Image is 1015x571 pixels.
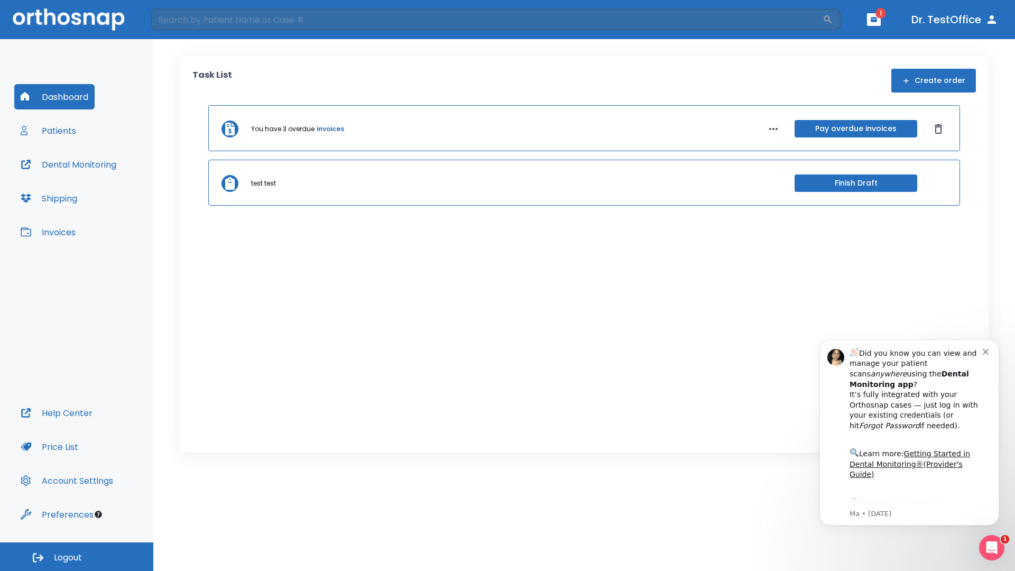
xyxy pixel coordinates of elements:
[151,9,823,30] input: Search by Patient Name or Case #
[979,535,1004,560] iframe: Intercom live chat
[875,8,886,19] span: 1
[795,120,917,137] button: Pay overdue invoices
[14,502,100,527] button: Preferences
[14,400,99,426] button: Help Center
[14,434,85,459] button: Price List
[14,468,119,493] button: Account Settings
[1001,535,1009,544] span: 1
[14,84,95,109] button: Dashboard
[14,152,123,177] button: Dental Monitoring
[795,174,917,192] button: Finish Draft
[13,8,125,30] img: Orthosnap
[891,69,976,93] button: Create order
[907,10,1002,29] button: Dr. TestOffice
[14,219,82,245] button: Invoices
[804,326,1015,566] iframe: Intercom notifications message
[192,69,232,93] p: Task List
[930,121,947,137] button: Dismiss
[251,179,276,188] p: test test
[317,124,344,134] a: invoices
[94,510,103,519] div: Tooltip anchor
[14,186,84,211] button: Shipping
[14,118,82,143] button: Patients
[251,124,315,134] p: You have 3 overdue
[54,552,82,564] span: Logout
